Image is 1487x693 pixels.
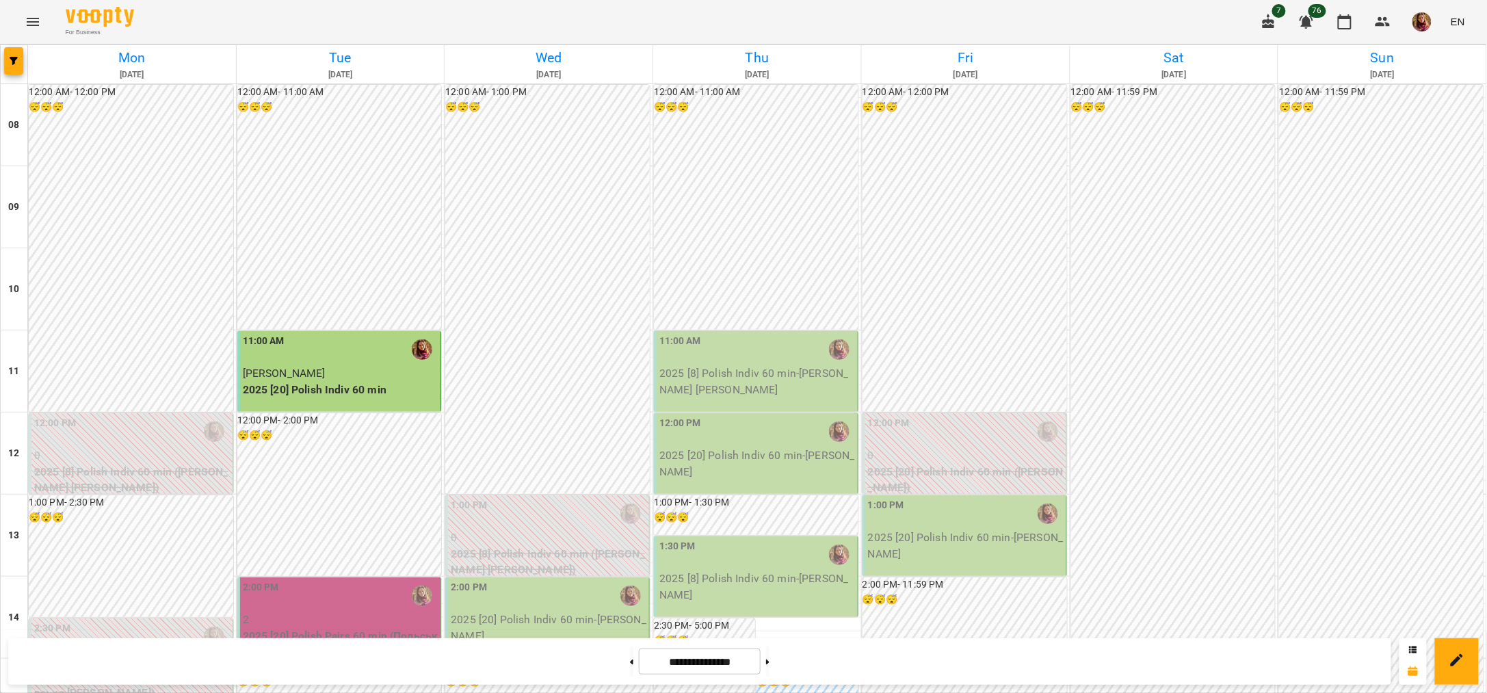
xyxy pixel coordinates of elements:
[829,421,850,442] img: Петрук Дар'я (п)
[659,539,696,554] label: 1:30 PM
[1279,85,1484,100] h6: 12:00 AM - 11:59 PM
[1071,85,1276,100] h6: 12:00 AM - 11:59 PM
[66,28,134,37] span: For Business
[8,528,19,543] h6: 13
[451,546,646,578] p: 2025 [8] Polish Indiv 60 min ([PERSON_NAME] [PERSON_NAME])
[1451,14,1465,29] span: EN
[1038,421,1058,442] img: Петрук Дар'я (п)
[237,428,442,443] h6: 😴😴😴
[451,498,487,513] label: 1:00 PM
[243,580,279,595] label: 2:00 PM
[447,47,650,68] h6: Wed
[1073,68,1276,81] h6: [DATE]
[863,85,1067,100] h6: 12:00 AM - 12:00 PM
[1308,4,1326,18] span: 76
[1038,504,1058,524] img: Петрук Дар'я (п)
[237,100,442,115] h6: 😴😴😴
[655,68,859,81] h6: [DATE]
[863,100,1067,115] h6: 😴😴😴
[659,447,855,480] p: 2025 [20] Polish Indiv 60 min - [PERSON_NAME]
[8,282,19,297] h6: 10
[412,339,432,360] img: Петрук Дар'я (п)
[34,416,76,431] label: 12:00 PM
[654,495,858,510] h6: 1:00 PM - 1:30 PM
[1073,47,1276,68] h6: Sat
[1279,100,1484,115] h6: 😴😴😴
[34,464,230,496] p: 2025 [8] Polish Indiv 60 min ([PERSON_NAME] [PERSON_NAME])
[237,413,442,428] h6: 12:00 PM - 2:00 PM
[654,510,858,525] h6: 😴😴😴
[1412,12,1432,31] img: 4fb94bb6ae1e002b961ceeb1b4285021.JPG
[654,100,858,115] h6: 😴😴😴
[239,68,443,81] h6: [DATE]
[868,498,904,513] label: 1:00 PM
[451,580,487,595] label: 2:00 PM
[445,85,650,100] h6: 12:00 AM - 1:00 PM
[30,47,234,68] h6: Mon
[30,68,234,81] h6: [DATE]
[620,504,641,524] img: Петрук Дар'я (п)
[863,577,1067,592] h6: 2:00 PM - 11:59 PM
[654,618,755,633] h6: 2:30 PM - 5:00 PM
[451,529,646,546] p: 0
[620,586,641,606] img: Петрук Дар'я (п)
[29,510,233,525] h6: 😴😴😴
[864,68,1068,81] h6: [DATE]
[204,627,224,647] img: Петрук Дар'я (п)
[654,85,858,100] h6: 12:00 AM - 11:00 AM
[655,47,859,68] h6: Thu
[863,592,1067,607] h6: 😴😴😴
[29,100,233,115] h6: 😴😴😴
[237,85,442,100] h6: 12:00 AM - 11:00 AM
[659,571,855,603] p: 2025 [8] Polish Indiv 60 min - [PERSON_NAME]
[243,367,326,380] span: [PERSON_NAME]
[1280,68,1484,81] h6: [DATE]
[8,364,19,379] h6: 11
[659,334,701,349] label: 11:00 AM
[243,334,285,349] label: 11:00 AM
[243,612,438,628] p: 2
[16,5,49,38] button: Menu
[829,545,850,565] img: Петрук Дар'я (п)
[8,446,19,461] h6: 12
[412,586,432,606] img: Петрук Дар'я (п)
[204,421,224,442] img: Петрук Дар'я (п)
[864,47,1068,68] h6: Fri
[29,495,233,510] h6: 1:00 PM - 2:30 PM
[451,612,646,644] p: 2025 [20] Polish Indiv 60 min - [PERSON_NAME]
[445,100,650,115] h6: 😴😴😴
[868,464,1064,496] p: 2025 [20] Polish Indiv 60 min ([PERSON_NAME])
[8,118,19,133] h6: 08
[1280,47,1484,68] h6: Sun
[243,382,438,398] p: 2025 [20] Polish Indiv 60 min
[447,68,650,81] h6: [DATE]
[868,529,1064,562] p: 2025 [20] Polish Indiv 60 min - [PERSON_NAME]
[239,47,443,68] h6: Tue
[829,339,850,360] img: Петрук Дар'я (п)
[1071,100,1276,115] h6: 😴😴😴
[868,416,910,431] label: 12:00 PM
[1445,9,1471,34] button: EN
[8,610,19,625] h6: 14
[868,447,1064,464] p: 0
[243,628,438,660] p: 2025 [20] Polish Pairs 60 min (Польська А1 Петрук - група)
[659,416,701,431] label: 12:00 PM
[66,7,134,27] img: Voopty Logo
[34,621,70,636] label: 2:30 PM
[659,365,855,397] p: 2025 [8] Polish Indiv 60 min - [PERSON_NAME] [PERSON_NAME]
[34,447,230,464] p: 0
[8,200,19,215] h6: 09
[29,85,233,100] h6: 12:00 AM - 12:00 PM
[1272,4,1286,18] span: 7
